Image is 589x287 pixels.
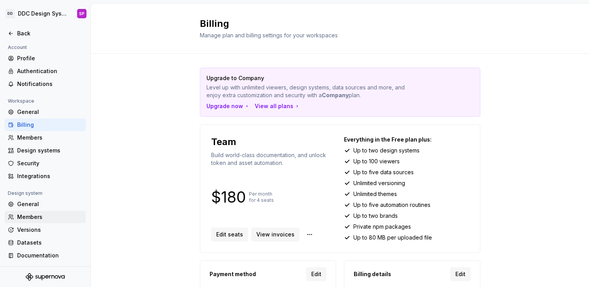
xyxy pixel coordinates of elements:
[353,147,420,154] p: Up to two design systems
[5,65,86,77] a: Authentication
[5,170,86,182] a: Integrations
[306,267,326,281] a: Edit
[354,270,391,278] span: Billing details
[216,231,243,238] span: Edit seats
[5,119,86,131] a: Billing
[17,172,83,180] div: Integrations
[5,236,86,249] a: Datasets
[17,30,83,37] div: Back
[17,108,83,116] div: General
[206,84,419,99] p: Level up with unlimited viewers, design systems, data sources and more, and enjoy extra customiza...
[5,157,86,170] a: Security
[206,102,250,110] button: Upgrade now
[353,234,432,241] p: Up to 80 MB per uploaded file
[5,224,86,236] a: Versions
[353,212,398,220] p: Up to two brands
[17,147,83,154] div: Design systems
[256,231,294,238] span: View invoices
[353,190,397,198] p: Unlimited themes
[5,96,37,106] div: Workspace
[353,157,400,165] p: Up to 100 viewers
[211,136,236,148] p: Team
[5,249,86,262] a: Documentation
[18,10,68,17] div: DDC Design System
[311,270,321,278] span: Edit
[17,134,83,142] div: Members
[5,27,86,40] a: Back
[2,5,89,22] button: DDDDC Design SystemSP
[353,168,414,176] p: Up to five data sources
[5,78,86,90] a: Notifications
[251,227,300,241] a: View invoices
[5,198,86,210] a: General
[5,106,86,118] a: General
[353,223,411,231] p: Private npm packages
[353,179,405,187] p: Unlimited versioning
[17,213,83,221] div: Members
[26,273,65,281] svg: Supernova Logo
[5,131,86,144] a: Members
[5,189,46,198] div: Design system
[344,136,469,143] p: Everything in the Free plan plus:
[450,267,471,281] a: Edit
[200,17,471,30] h2: Billing
[353,201,430,209] p: Up to five automation routines
[17,67,83,75] div: Authentication
[211,151,336,167] p: Build world-class documentation, and unlock token and asset automation.
[5,144,86,157] a: Design systems
[79,10,85,17] div: SP
[249,191,274,203] p: Per month for 4 seats
[17,54,83,62] div: Profile
[17,80,83,88] div: Notifications
[17,200,83,208] div: General
[17,121,83,129] div: Billing
[17,239,83,247] div: Datasets
[17,226,83,234] div: Versions
[5,52,86,65] a: Profile
[322,92,349,98] strong: Company
[5,9,15,18] div: DD
[5,43,30,52] div: Account
[255,102,300,110] button: View all plans
[211,227,248,241] button: Edit seats
[210,270,256,278] span: Payment method
[200,32,338,38] span: Manage plan and billing settings for your workspaces
[455,270,466,278] span: Edit
[17,252,83,259] div: Documentation
[5,211,86,223] a: Members
[211,192,246,202] p: $180
[206,74,419,82] p: Upgrade to Company
[17,159,83,167] div: Security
